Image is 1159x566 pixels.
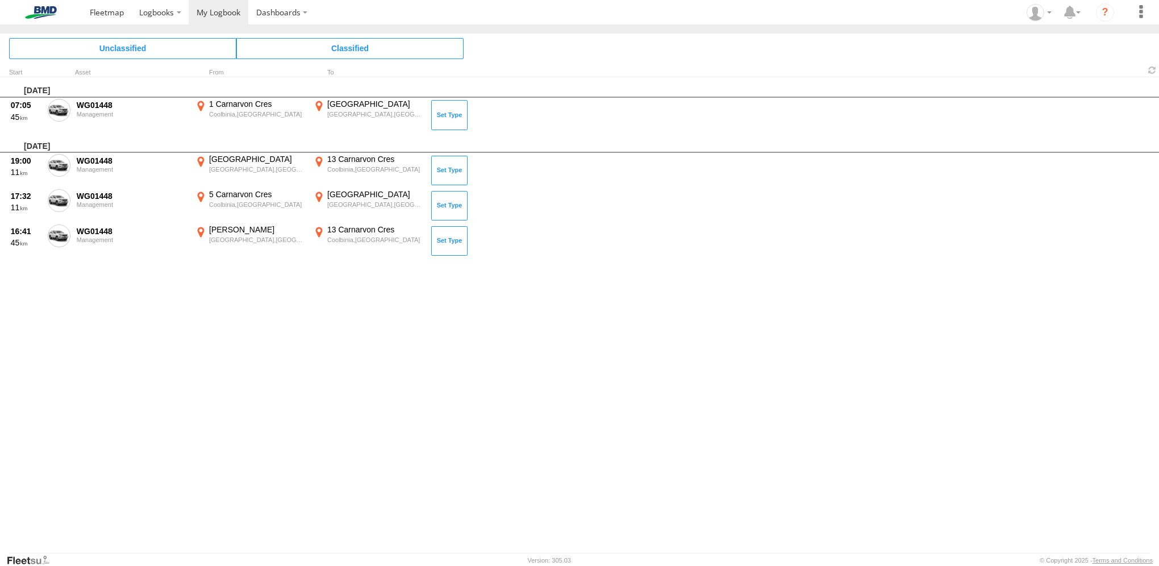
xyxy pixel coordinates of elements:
[209,236,305,244] div: [GEOGRAPHIC_DATA],[GEOGRAPHIC_DATA]
[77,201,187,208] div: Management
[209,110,305,118] div: Coolbinia,[GEOGRAPHIC_DATA]
[11,100,41,110] div: 07:05
[327,236,423,244] div: Coolbinia,[GEOGRAPHIC_DATA]
[528,557,571,564] div: Version: 305.03
[311,70,425,76] div: To
[431,100,468,130] button: Click to Set
[193,154,307,187] label: Click to View Event Location
[77,156,187,166] div: WG01448
[11,112,41,122] div: 45
[77,100,187,110] div: WG01448
[11,238,41,248] div: 45
[327,110,423,118] div: [GEOGRAPHIC_DATA],[GEOGRAPHIC_DATA]
[327,224,423,235] div: 13 Carnarvon Cres
[327,165,423,173] div: Coolbinia,[GEOGRAPHIC_DATA]
[311,224,425,257] label: Click to View Event Location
[77,226,187,236] div: WG01448
[327,99,423,109] div: [GEOGRAPHIC_DATA]
[431,226,468,256] button: Click to Set
[209,189,305,199] div: 5 Carnarvon Cres
[193,224,307,257] label: Click to View Event Location
[11,226,41,236] div: 16:41
[77,191,187,201] div: WG01448
[209,165,305,173] div: [GEOGRAPHIC_DATA],[GEOGRAPHIC_DATA]
[193,189,307,222] label: Click to View Event Location
[209,99,305,109] div: 1 Carnarvon Cres
[77,111,187,118] div: Management
[77,166,187,173] div: Management
[1023,4,1056,21] div: Russell Shearing
[431,191,468,220] button: Click to Set
[11,191,41,201] div: 17:32
[11,167,41,177] div: 11
[1145,65,1159,76] span: Refresh
[1093,557,1153,564] a: Terms and Conditions
[209,201,305,209] div: Coolbinia,[GEOGRAPHIC_DATA]
[327,154,423,164] div: 13 Carnarvon Cres
[1096,3,1114,22] i: ?
[236,38,464,59] span: Click to view Classified Trips
[11,156,41,166] div: 19:00
[11,202,41,213] div: 11
[311,99,425,132] label: Click to View Event Location
[193,99,307,132] label: Click to View Event Location
[1040,557,1153,564] div: © Copyright 2025 -
[9,70,43,76] div: Click to Sort
[327,201,423,209] div: [GEOGRAPHIC_DATA],[GEOGRAPHIC_DATA]
[6,555,59,566] a: Visit our Website
[431,156,468,185] button: Click to Set
[311,154,425,187] label: Click to View Event Location
[11,6,70,19] img: bmd-logo.svg
[9,38,236,59] span: Click to view Unclassified Trips
[311,189,425,222] label: Click to View Event Location
[193,70,307,76] div: From
[327,189,423,199] div: [GEOGRAPHIC_DATA]
[75,70,189,76] div: Asset
[77,236,187,243] div: Management
[209,154,305,164] div: [GEOGRAPHIC_DATA]
[209,224,305,235] div: [PERSON_NAME]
